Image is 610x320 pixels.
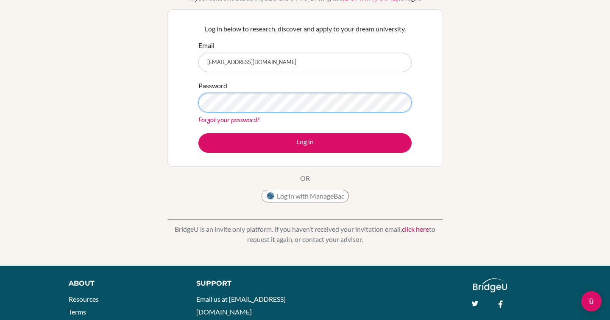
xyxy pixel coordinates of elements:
div: Open Intercom Messenger [581,291,602,312]
div: Support [196,278,296,289]
p: BridgeU is an invite only platform. If you haven’t received your invitation email, to request it ... [167,224,443,244]
a: Forgot your password? [198,115,259,124]
p: Log in below to research, discover and apply to your dream university. [198,24,412,34]
button: Log in with ManageBac [262,190,349,202]
label: Password [198,81,227,91]
p: OR [300,173,310,183]
a: click here [402,225,429,233]
a: Resources [69,295,99,303]
a: Terms [69,308,86,316]
img: logo_white@2x-f4f0deed5e89b7ecb1c2cc34c3e3d731f90f0f143d5ea2071677605dd97b5244.png [473,278,507,292]
button: Log in [198,133,412,153]
div: About [69,278,177,289]
label: Email [198,40,214,51]
a: Email us at [EMAIL_ADDRESS][DOMAIN_NAME] [196,295,286,316]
